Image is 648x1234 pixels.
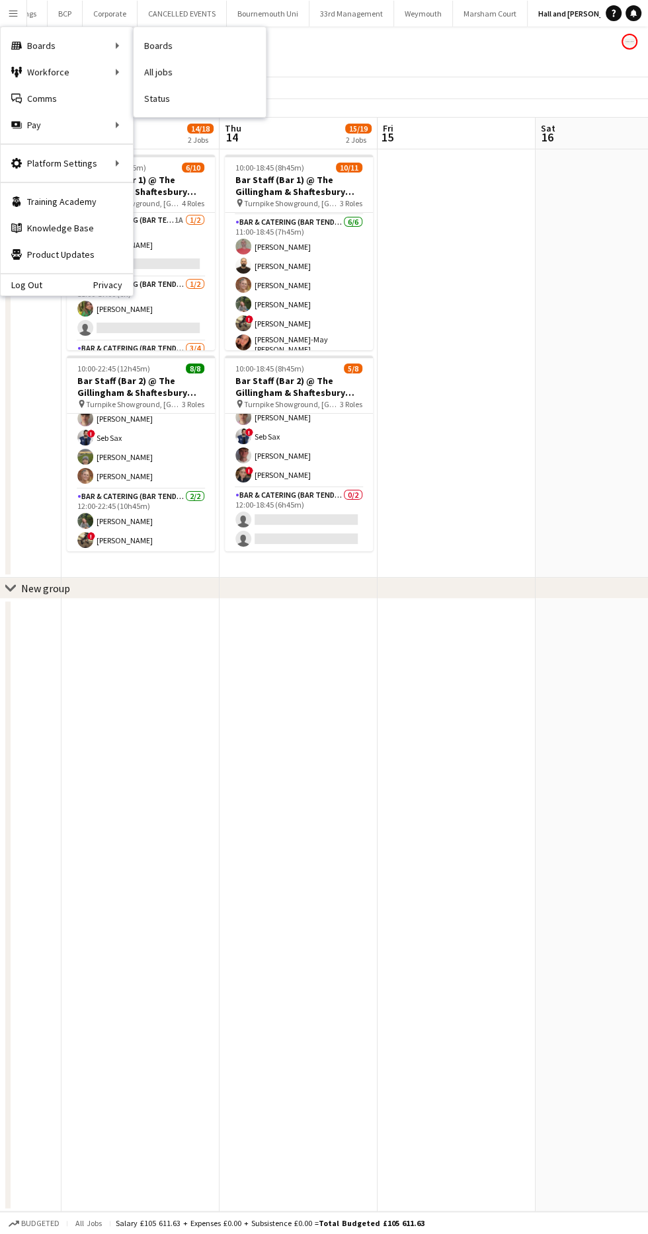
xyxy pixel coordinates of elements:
[134,59,266,85] a: All jobs
[235,163,304,173] span: 10:00-18:45 (8h45m)
[245,315,253,323] span: !
[381,130,393,145] span: 15
[48,1,83,26] button: BCP
[336,163,362,173] span: 10/11
[1,241,133,268] a: Product Updates
[182,198,204,208] span: 4 Roles
[340,198,362,208] span: 3 Roles
[319,1218,425,1228] span: Total Budgeted £105 611.63
[244,198,340,208] span: Turnpike Showground, [GEOGRAPHIC_DATA]
[235,364,304,373] span: 10:00-18:45 (8h45m)
[134,32,266,59] a: Boards
[225,385,373,488] app-card-role: Bar & Catering (Bar Tender)4/411:00-18:45 (7h45m)[PERSON_NAME]!Seb Sax[PERSON_NAME]![PERSON_NAME]
[116,1218,425,1228] div: Salary £105 611.63 + Expenses £0.00 + Subsistence £0.00 =
[67,489,215,553] app-card-role: Bar & Catering (Bar Tender)2/212:00-22:45 (10h45m)[PERSON_NAME]![PERSON_NAME]
[21,582,70,595] div: New group
[86,198,182,208] span: Turnpike Showground, [GEOGRAPHIC_DATA]
[245,428,253,436] span: !
[1,32,133,59] div: Boards
[622,34,637,50] app-user-avatar: Event Temps
[225,155,373,350] app-job-card: 10:00-18:45 (8h45m)10/11Bar Staff (Bar 1) @ The Gillingham & Shaftesbury show Turnpike Showground...
[344,364,362,373] span: 5/8
[383,122,393,134] span: Fri
[225,174,373,198] h3: Bar Staff (Bar 1) @ The Gillingham & Shaftesbury show
[67,375,215,399] h3: Bar Staff (Bar 2) @ The Gillingham & Shaftesbury show
[1,215,133,241] a: Knowledge Base
[346,135,371,145] div: 2 Jobs
[1,150,133,176] div: Platform Settings
[21,1219,60,1228] span: Budgeted
[1,85,133,112] a: Comms
[453,1,528,26] button: Marsham Court
[225,122,241,134] span: Thu
[93,280,133,290] a: Privacy
[67,387,215,489] app-card-role: Bar & Catering (Bar Tender)4/411:00-22:45 (11h45m)[PERSON_NAME]!Seb Sax[PERSON_NAME][PERSON_NAME]
[182,163,204,173] span: 6/10
[539,130,555,145] span: 16
[528,1,637,26] button: Hall and [PERSON_NAME]
[67,174,215,198] h3: Bar Staff (Bar 1) @ The Gillingham & Shaftesbury show
[225,215,373,360] app-card-role: Bar & Catering (Bar Tender)6/611:00-18:45 (7h45m)[PERSON_NAME][PERSON_NAME][PERSON_NAME][PERSON_N...
[1,112,133,138] div: Pay
[245,467,253,475] span: !
[67,356,215,551] app-job-card: 10:00-22:45 (12h45m)8/8Bar Staff (Bar 2) @ The Gillingham & Shaftesbury show Turnpike Showground,...
[225,356,373,551] app-job-card: 10:00-18:45 (8h45m)5/8Bar Staff (Bar 2) @ The Gillingham & Shaftesbury show Turnpike Showground, ...
[83,1,138,26] button: Corporate
[394,1,453,26] button: Weymouth
[187,124,214,134] span: 14/18
[7,1216,61,1231] button: Budgeted
[67,341,215,447] app-card-role: Bar & Catering (Bar Tender)3/4
[87,430,95,438] span: !
[77,364,150,373] span: 10:00-22:45 (12h45m)
[182,399,204,409] span: 3 Roles
[223,130,241,145] span: 14
[225,488,373,552] app-card-role: Bar & Catering (Bar Tender)0/212:00-18:45 (6h45m)
[340,399,362,409] span: 3 Roles
[134,85,266,112] a: Status
[138,1,227,26] button: CANCELLED EVENTS
[244,399,340,409] span: Turnpike Showground, [GEOGRAPHIC_DATA]
[1,59,133,85] div: Workforce
[73,1218,104,1228] span: All jobs
[87,532,95,540] span: !
[188,135,213,145] div: 2 Jobs
[86,399,182,409] span: Turnpike Showground, [GEOGRAPHIC_DATA]
[345,124,372,134] span: 15/19
[309,1,394,26] button: 33rd Management
[541,122,555,134] span: Sat
[1,280,42,290] a: Log Out
[67,277,215,341] app-card-role: Bar & Catering (Bar Tender)1/211:00-17:00 (6h)[PERSON_NAME]
[67,155,215,350] app-job-card: 10:00-18:15 (8h15m)6/10Bar Staff (Bar 1) @ The Gillingham & Shaftesbury show Turnpike Showground,...
[186,364,204,373] span: 8/8
[227,1,309,26] button: Bournemouth Uni
[225,375,373,399] h3: Bar Staff (Bar 2) @ The Gillingham & Shaftesbury show
[1,188,133,215] a: Training Academy
[67,213,215,277] app-card-role: Bar & Catering (Bar Tender)1A1/210:00-17:00 (7h)[PERSON_NAME]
